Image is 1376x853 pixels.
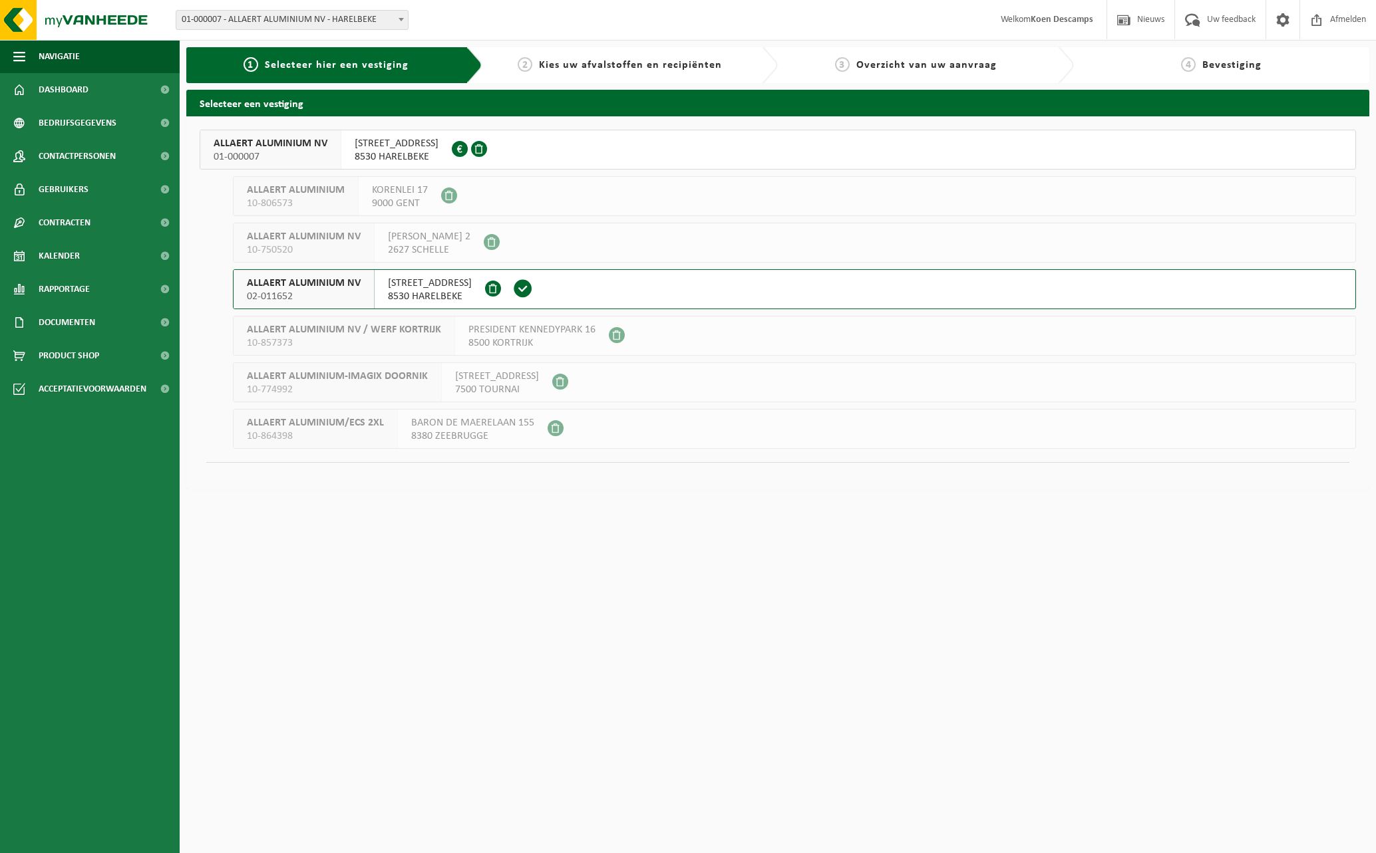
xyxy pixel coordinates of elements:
span: 02-011652 [247,290,361,303]
span: 10-750520 [247,243,361,257]
span: Documenten [39,306,95,339]
button: ALLAERT ALUMINIUM NV 01-000007 [STREET_ADDRESS]8530 HARELBEKE [200,130,1356,170]
span: 3 [835,57,850,72]
span: Product Shop [39,339,99,372]
span: BARON DE MAERELAAN 155 [411,416,534,429]
span: 10-806573 [247,197,345,210]
span: 4 [1181,57,1196,72]
span: ALLAERT ALUMINIUM NV / WERF KORTRIJK [247,323,441,336]
span: Kalender [39,239,80,273]
span: Contracten [39,206,90,239]
strong: Koen Descamps [1031,15,1093,25]
span: 01-000007 [214,150,327,164]
span: Gebruikers [39,173,88,206]
span: [PERSON_NAME] 2 [388,230,470,243]
span: Overzicht van uw aanvraag [856,60,997,70]
span: ALLAERT ALUMINIUM-IMAGIX DOORNIK [247,370,428,383]
span: 7500 TOURNAI [455,383,539,396]
span: Contactpersonen [39,140,116,173]
span: 8380 ZEEBRUGGE [411,429,534,443]
span: Bedrijfsgegevens [39,106,116,140]
span: PRESIDENT KENNEDYPARK 16 [468,323,596,336]
span: 1 [244,57,258,72]
span: 10-857373 [247,336,441,350]
span: Navigatie [39,40,80,73]
span: ALLAERT ALUMINIUM NV [247,277,361,290]
span: Selecteer hier een vestiging [265,60,409,70]
h2: Selecteer een vestiging [186,90,1369,116]
button: ALLAERT ALUMINIUM NV 02-011652 [STREET_ADDRESS]8530 HARELBEKE [233,269,1356,309]
span: [STREET_ADDRESS] [355,137,438,150]
span: 10-864398 [247,429,384,443]
span: 8530 HARELBEKE [388,290,472,303]
span: Kies uw afvalstoffen en recipiënten [539,60,722,70]
span: 10-774992 [247,383,428,396]
span: Acceptatievoorwaarden [39,372,146,406]
span: ALLAERT ALUMINIUM/ECS 2XL [247,416,384,429]
span: Bevestiging [1202,60,1262,70]
span: 2 [518,57,532,72]
span: 01-000007 - ALLAERT ALUMINIUM NV - HARELBEKE [176,10,409,30]
span: Rapportage [39,273,90,306]
span: 8500 KORTRIJK [468,336,596,350]
span: [STREET_ADDRESS] [388,277,472,290]
span: ALLAERT ALUMINIUM NV [247,230,361,243]
span: ALLAERT ALUMINIUM [247,183,345,197]
span: 8530 HARELBEKE [355,150,438,164]
span: ALLAERT ALUMINIUM NV [214,137,327,150]
span: 01-000007 - ALLAERT ALUMINIUM NV - HARELBEKE [176,11,408,29]
span: Dashboard [39,73,88,106]
span: 2627 SCHELLE [388,243,470,257]
span: [STREET_ADDRESS] [455,370,539,383]
span: 9000 GENT [372,197,428,210]
span: KORENLEI 17 [372,183,428,197]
